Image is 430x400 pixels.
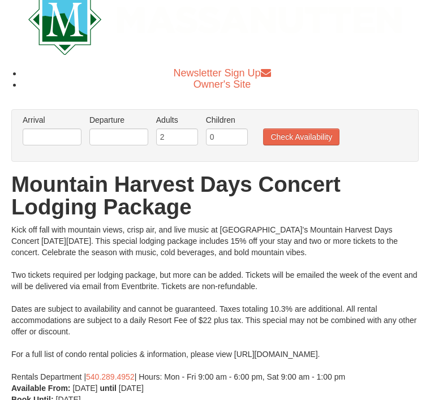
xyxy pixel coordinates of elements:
[173,67,260,79] span: Newsletter Sign Up
[11,173,419,218] h1: Mountain Harvest Days Concert Lodging Package
[193,79,251,90] a: Owner's Site
[206,114,248,126] label: Children
[119,384,144,393] span: [DATE]
[11,384,71,393] strong: Available From:
[28,7,402,28] a: Massanutten Resort
[23,114,81,126] label: Arrival
[156,114,198,126] label: Adults
[173,67,270,79] a: Newsletter Sign Up
[11,224,419,382] div: Kick off fall with mountain views, crisp air, and live music at [GEOGRAPHIC_DATA]’s Mountain Harv...
[263,128,339,145] button: Check Availability
[86,372,135,381] a: 540.289.4952
[72,384,97,393] span: [DATE]
[100,384,117,393] strong: until
[89,114,148,126] label: Departure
